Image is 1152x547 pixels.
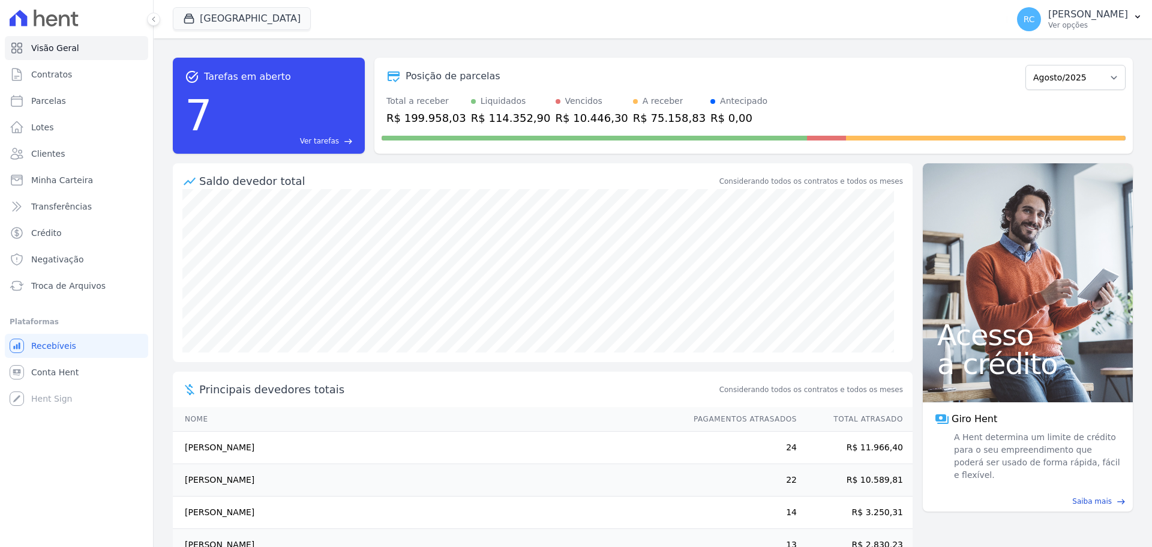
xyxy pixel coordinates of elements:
[5,115,148,139] a: Lotes
[5,334,148,358] a: Recebíveis
[31,95,66,107] span: Parcelas
[31,174,93,186] span: Minha Carteira
[31,201,92,213] span: Transferências
[5,168,148,192] a: Minha Carteira
[300,136,339,147] span: Ver tarefas
[31,340,76,352] span: Recebíveis
[31,68,72,80] span: Contratos
[5,360,148,384] a: Conta Hent
[556,110,628,126] div: R$ 10.446,30
[797,464,913,497] td: R$ 10.589,81
[199,173,717,189] div: Saldo devedor total
[682,464,797,497] td: 22
[1048,20,1128,30] p: Ver opções
[199,381,717,397] span: Principais devedores totais
[31,121,54,133] span: Lotes
[565,95,602,107] div: Vencidos
[31,366,79,378] span: Conta Hent
[633,110,706,126] div: R$ 75.158,83
[930,496,1126,507] a: Saiba mais east
[31,227,62,239] span: Crédito
[173,407,682,432] th: Nome
[31,280,106,292] span: Troca de Arquivos
[1007,2,1152,36] button: RC [PERSON_NAME] Ver opções
[386,110,466,126] div: R$ 199.958,03
[31,253,84,265] span: Negativação
[710,110,767,126] div: R$ 0,00
[5,247,148,271] a: Negativação
[682,407,797,432] th: Pagamentos Atrasados
[937,321,1118,349] span: Acesso
[5,36,148,60] a: Visão Geral
[5,62,148,86] a: Contratos
[643,95,683,107] div: A receber
[682,432,797,464] td: 24
[31,148,65,160] span: Clientes
[719,176,903,187] div: Considerando todos os contratos e todos os meses
[185,84,212,147] div: 7
[471,110,551,126] div: R$ 114.352,90
[31,42,79,54] span: Visão Geral
[719,384,903,395] span: Considerando todos os contratos e todos os meses
[173,464,682,497] td: [PERSON_NAME]
[797,497,913,529] td: R$ 3.250,31
[937,349,1118,378] span: a crédito
[173,432,682,464] td: [PERSON_NAME]
[5,142,148,166] a: Clientes
[5,221,148,245] a: Crédito
[5,195,148,219] a: Transferências
[173,497,682,529] td: [PERSON_NAME]
[1048,8,1128,20] p: [PERSON_NAME]
[5,89,148,113] a: Parcelas
[952,412,997,426] span: Giro Hent
[173,7,311,30] button: [GEOGRAPHIC_DATA]
[1072,496,1112,507] span: Saiba mais
[720,95,767,107] div: Antecipado
[1117,497,1126,506] span: east
[5,274,148,298] a: Troca de Arquivos
[386,95,466,107] div: Total a receber
[952,431,1121,482] span: A Hent determina um limite de crédito para o seu empreendimento que poderá ser usado de forma ráp...
[344,137,353,146] span: east
[682,497,797,529] td: 14
[797,432,913,464] td: R$ 11.966,40
[185,70,199,84] span: task_alt
[797,407,913,432] th: Total Atrasado
[481,95,526,107] div: Liquidados
[10,315,143,329] div: Plataformas
[406,69,500,83] div: Posição de parcelas
[204,70,291,84] span: Tarefas em aberto
[1024,15,1035,23] span: RC
[217,136,353,147] a: Ver tarefas east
